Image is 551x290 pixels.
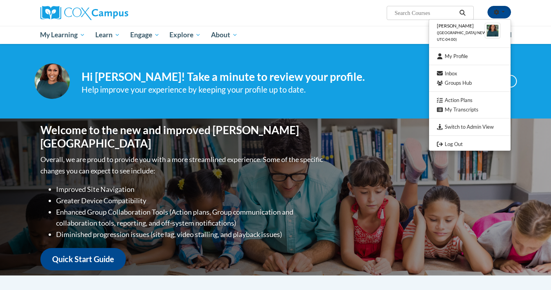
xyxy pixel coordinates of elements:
span: Learn [95,30,120,40]
a: Inbox [429,69,511,78]
button: Account Settings [487,6,511,18]
input: Search Courses [394,8,456,18]
span: Explore [169,30,201,40]
div: Help improve your experience by keeping your profile up to date. [82,83,456,96]
span: [PERSON_NAME] [437,23,474,29]
a: My Profile [429,51,511,61]
span: My Learning [40,30,85,40]
a: Logout [429,139,511,149]
span: ([GEOGRAPHIC_DATA]/New_York UTC-04:00) [437,31,498,42]
img: Cox Campus [40,6,128,20]
span: Engage [130,30,160,40]
a: Explore [164,26,206,44]
button: Search [456,8,468,18]
p: Overall, we are proud to provide you with a more streamlined experience. Some of the specific cha... [40,154,325,177]
div: Main menu [29,26,523,44]
li: Improved Site Navigation [56,184,325,195]
a: About [206,26,243,44]
li: Diminished progression issues (site lag, video stalling, and playback issues) [56,229,325,240]
h1: Welcome to the new and improved [PERSON_NAME][GEOGRAPHIC_DATA] [40,124,325,150]
a: Quick Start Guide [40,248,126,270]
a: My Learning [35,26,91,44]
img: Learner Profile Avatar [485,23,500,38]
a: Learn [90,26,125,44]
a: Action Plans [429,95,511,105]
img: Profile Image [35,64,70,99]
a: Groups Hub [429,78,511,88]
h4: Hi [PERSON_NAME]! Take a minute to review your profile. [82,70,456,84]
a: My Transcripts [429,105,511,115]
li: Enhanced Group Collaboration Tools (Action plans, Group communication and collaboration tools, re... [56,206,325,229]
a: Cox Campus [40,6,189,20]
a: Switch to Admin View [429,122,511,132]
span: About [211,30,238,40]
a: Engage [125,26,165,44]
li: Greater Device Compatibility [56,195,325,206]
